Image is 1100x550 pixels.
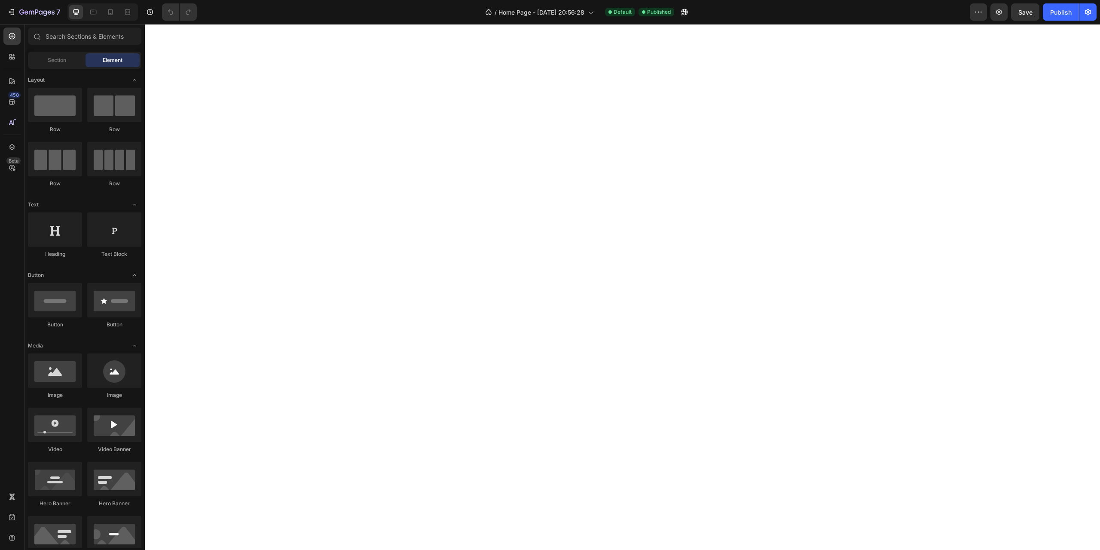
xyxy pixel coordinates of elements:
[87,391,141,399] div: Image
[87,500,141,507] div: Hero Banner
[48,56,66,64] span: Section
[128,198,141,212] span: Toggle open
[495,8,497,17] span: /
[1011,3,1039,21] button: Save
[28,126,82,133] div: Row
[87,126,141,133] div: Row
[1050,8,1072,17] div: Publish
[28,271,44,279] span: Button
[1018,9,1033,16] span: Save
[1043,3,1079,21] button: Publish
[87,446,141,453] div: Video Banner
[87,250,141,258] div: Text Block
[28,28,141,45] input: Search Sections & Elements
[28,250,82,258] div: Heading
[28,201,39,209] span: Text
[8,92,21,98] div: 450
[128,339,141,353] span: Toggle open
[3,3,64,21] button: 7
[103,56,122,64] span: Element
[28,180,82,187] div: Row
[28,500,82,507] div: Hero Banner
[647,8,671,16] span: Published
[28,76,45,84] span: Layout
[28,446,82,453] div: Video
[614,8,632,16] span: Default
[87,321,141,329] div: Button
[28,342,43,350] span: Media
[28,321,82,329] div: Button
[128,73,141,87] span: Toggle open
[128,268,141,282] span: Toggle open
[498,8,584,17] span: Home Page - [DATE] 20:56:28
[6,157,21,164] div: Beta
[87,180,141,187] div: Row
[28,391,82,399] div: Image
[56,7,60,17] p: 7
[162,3,197,21] div: Undo/Redo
